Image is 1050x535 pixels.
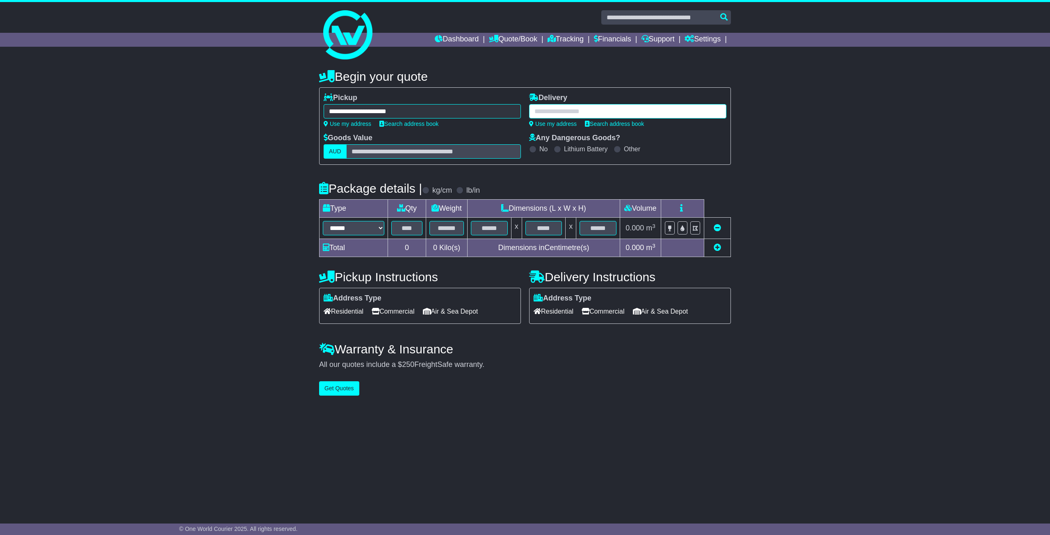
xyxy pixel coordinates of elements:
h4: Pickup Instructions [319,270,521,284]
sup: 3 [652,243,655,249]
label: Lithium Battery [564,145,608,153]
span: Air & Sea Depot [633,305,688,318]
a: Quote/Book [489,33,537,47]
a: Add new item [714,244,721,252]
label: Pickup [324,93,357,102]
label: Any Dangerous Goods? [529,134,620,143]
a: Dashboard [435,33,479,47]
a: Tracking [548,33,584,47]
label: Address Type [534,294,591,303]
span: 0.000 [625,224,644,232]
a: Settings [685,33,721,47]
a: Financials [594,33,631,47]
label: Goods Value [324,134,372,143]
span: 0.000 [625,244,644,252]
td: Volume [620,200,661,218]
h4: Warranty & Insurance [319,342,731,356]
span: Residential [324,305,363,318]
span: m [646,244,655,252]
td: Total [320,239,388,257]
span: 0 [433,244,437,252]
span: © One World Courier 2025. All rights reserved. [179,526,298,532]
div: All our quotes include a $ FreightSafe warranty. [319,360,731,369]
a: Remove this item [714,224,721,232]
td: Kilo(s) [426,239,468,257]
span: 250 [402,360,414,369]
td: 0 [388,239,426,257]
label: No [539,145,548,153]
h4: Begin your quote [319,70,731,83]
td: Qty [388,200,426,218]
td: x [566,218,576,239]
label: AUD [324,144,347,159]
sup: 3 [652,223,655,229]
a: Use my address [529,121,577,127]
td: Dimensions in Centimetre(s) [467,239,620,257]
h4: Package details | [319,182,422,195]
span: Residential [534,305,573,318]
button: Get Quotes [319,381,359,396]
label: kg/cm [432,186,452,195]
label: Address Type [324,294,381,303]
label: lb/in [466,186,480,195]
span: Commercial [582,305,624,318]
a: Support [641,33,675,47]
td: Type [320,200,388,218]
td: Weight [426,200,468,218]
td: Dimensions (L x W x H) [467,200,620,218]
span: Air & Sea Depot [423,305,478,318]
a: Use my address [324,121,371,127]
label: Delivery [529,93,567,102]
span: m [646,224,655,232]
a: Search address book [585,121,644,127]
a: Search address book [379,121,438,127]
label: Other [624,145,640,153]
td: x [511,218,522,239]
span: Commercial [372,305,414,318]
h4: Delivery Instructions [529,270,731,284]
